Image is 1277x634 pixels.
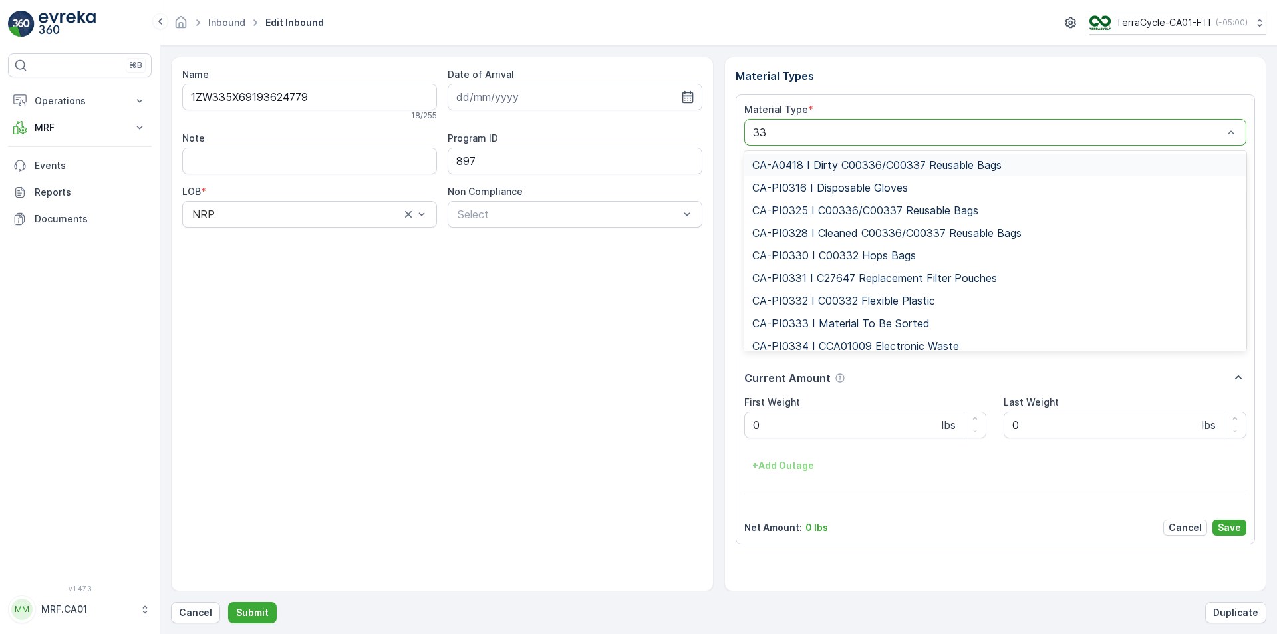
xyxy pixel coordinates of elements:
[8,152,152,179] a: Events
[1116,16,1210,29] p: TerraCycle-CA01-FTI
[744,370,831,386] p: Current Amount
[942,417,956,433] p: lbs
[835,373,845,383] div: Help Tooltip Icon
[458,206,679,222] p: Select
[41,603,133,616] p: MRF.CA01
[11,599,33,620] div: MM
[752,317,930,329] span: CA-PI0333 I Material To Be Sorted
[179,606,212,619] p: Cancel
[752,159,1002,171] span: CA-A0418 I Dirty C00336/C00337 Reusable Bags
[8,206,152,232] a: Documents
[129,60,142,71] p: ⌘B
[1216,17,1248,28] p: ( -05:00 )
[35,159,146,172] p: Events
[448,84,702,110] input: dd/mm/yyyy
[752,249,916,261] span: CA-PI0330 I C00332 Hops Bags
[744,104,808,115] label: Material Type
[8,88,152,114] button: Operations
[752,227,1022,239] span: CA-PI0328 I Cleaned C00336/C00337 Reusable Bags
[752,272,997,284] span: CA-PI0331 I C27647 Replacement Filter Pouches
[35,121,125,134] p: MRF
[1202,417,1216,433] p: lbs
[1089,11,1266,35] button: TerraCycle-CA01-FTI(-05:00)
[35,212,146,226] p: Documents
[744,396,800,408] label: First Weight
[263,16,327,29] span: Edit Inbound
[8,585,152,593] span: v 1.47.3
[744,521,802,534] p: Net Amount :
[805,521,828,534] p: 0 lbs
[1205,602,1266,623] button: Duplicate
[208,17,245,28] a: Inbound
[182,186,201,197] label: LOB
[1169,521,1202,534] p: Cancel
[752,204,978,216] span: CA-PI0325 I C00336/C00337 Reusable Bags
[1212,520,1246,536] button: Save
[448,69,514,80] label: Date of Arrival
[752,295,935,307] span: CA-PI0332 I C00332 Flexible Plastic
[182,132,205,144] label: Note
[8,595,152,623] button: MMMRF.CA01
[744,455,822,476] button: +Add Outage
[1089,15,1111,30] img: TC_BVHiTW6.png
[1218,521,1241,534] p: Save
[752,182,908,194] span: CA-PI0316 I Disposable Gloves
[8,114,152,141] button: MRF
[236,606,269,619] p: Submit
[752,340,959,352] span: CA-PI0334 I CCA01009 Electronic Waste
[448,186,523,197] label: Non Compliance
[1004,396,1059,408] label: Last Weight
[411,110,437,121] p: 18 / 255
[8,179,152,206] a: Reports
[35,94,125,108] p: Operations
[35,186,146,199] p: Reports
[8,11,35,37] img: logo
[1213,606,1258,619] p: Duplicate
[752,459,814,472] p: + Add Outage
[736,68,1256,84] p: Material Types
[174,20,188,31] a: Homepage
[182,69,209,80] label: Name
[1163,520,1207,536] button: Cancel
[228,602,277,623] button: Submit
[171,602,220,623] button: Cancel
[448,132,498,144] label: Program ID
[39,11,96,37] img: logo_light-DOdMpM7g.png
